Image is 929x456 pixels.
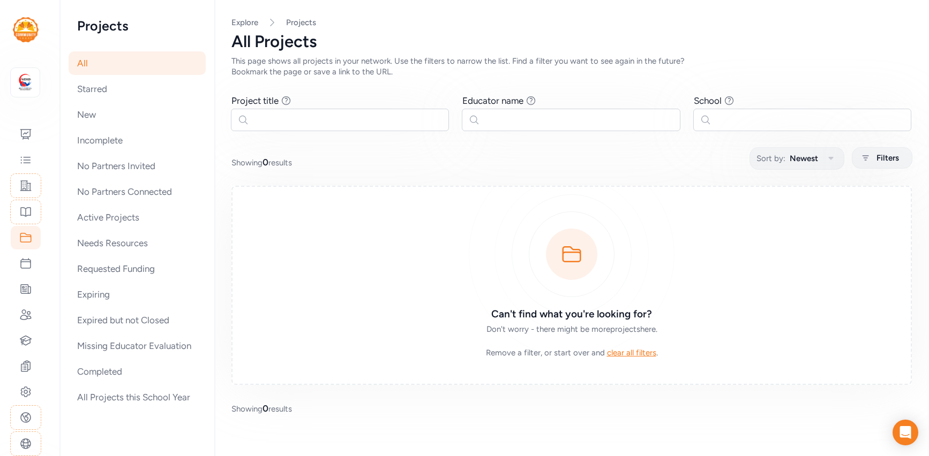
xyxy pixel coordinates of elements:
div: Requested Funding [69,257,206,280]
div: Don't worry - there might be more projects here. [417,324,726,335]
div: All [69,51,206,75]
div: Missing Educator Evaluation [69,334,206,358]
div: Expired but not Closed [69,308,206,332]
div: No Partners Invited [69,154,206,178]
div: Project title [231,94,279,107]
span: 0 [263,157,268,168]
span: 0 [263,403,268,414]
img: logo [13,17,39,42]
div: Active Projects [69,206,206,229]
div: All Projects this School Year [69,385,206,409]
img: logo [13,71,37,94]
div: All Projects [231,32,912,51]
a: Projects [286,17,316,28]
span: Showing results [231,402,292,415]
div: New [69,103,206,126]
nav: Breadcrumb [231,17,912,28]
span: Showing results [231,156,292,169]
div: Expiring [69,283,206,306]
div: This page shows all projects in your network. Use the filters to narrow the list. Find a filter y... [231,56,711,77]
span: Filters [876,151,899,164]
span: Newest [790,152,818,165]
div: Completed [69,360,206,383]
h2: Projects [77,17,197,34]
div: Educator name [462,94,523,107]
h3: Can't find what you're looking for? [417,307,726,322]
div: School [694,94,722,107]
span: clear all filters [607,348,656,358]
div: Needs Resources [69,231,206,255]
a: Explore [231,18,258,27]
div: Starred [69,77,206,101]
div: Open Intercom Messenger [893,420,918,445]
div: Incomplete [69,128,206,152]
div: No Partners Connected [69,180,206,203]
div: . [417,347,726,358]
span: Remove a filter, or start over and [486,348,605,358]
span: Sort by: [756,152,785,165]
button: Sort by:Newest [750,147,844,170]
